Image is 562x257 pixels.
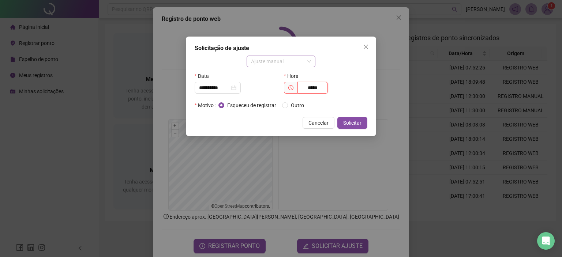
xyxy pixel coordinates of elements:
[284,70,303,82] label: Hora
[363,44,369,50] span: close
[303,117,334,129] button: Cancelar
[251,56,311,67] span: Ajuste manual
[195,44,367,53] div: Solicitação de ajuste
[288,85,293,90] span: clock-circle
[224,101,279,109] span: Esqueceu de registrar
[288,101,307,109] span: Outro
[195,99,218,111] label: Motivo
[337,117,367,129] button: Solicitar
[195,70,214,82] label: Data
[537,232,555,250] div: Open Intercom Messenger
[360,41,372,53] button: Close
[343,119,361,127] span: Solicitar
[308,119,329,127] span: Cancelar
